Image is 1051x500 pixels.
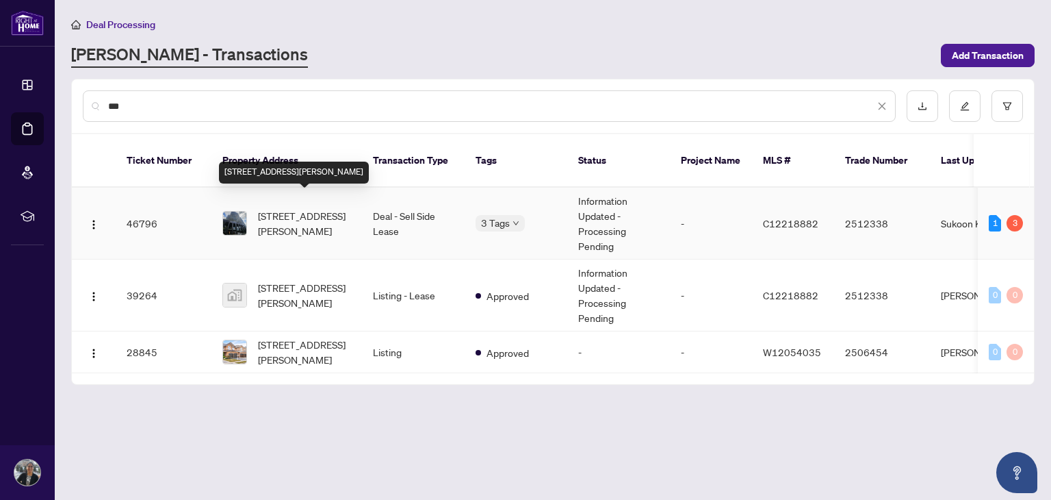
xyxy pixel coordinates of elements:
td: 2512338 [834,188,930,260]
span: [STREET_ADDRESS][PERSON_NAME] [258,337,351,367]
span: 3 Tags [481,215,510,231]
span: C12218882 [763,217,818,229]
img: thumbnail-img [223,212,246,235]
td: 2506454 [834,332,930,373]
a: [PERSON_NAME] - Transactions [71,43,308,68]
span: close [877,101,887,111]
span: Approved [486,288,529,303]
img: logo [11,10,44,36]
th: MLS # [752,134,834,188]
span: Deal Processing [86,18,155,31]
td: - [670,188,752,260]
div: 1 [989,215,1001,232]
img: thumbnail-img [223,284,246,307]
button: Logo [83,212,105,234]
button: Logo [83,284,105,306]
th: Transaction Type [362,134,465,188]
div: 0 [989,287,1001,303]
td: Listing [362,332,465,373]
td: Information Updated - Processing Pending [567,188,670,260]
th: Tags [465,134,567,188]
div: 3 [1007,215,1023,232]
th: Status [567,134,670,188]
button: filter [991,90,1023,122]
button: Logo [83,341,105,363]
span: C12218882 [763,289,818,301]
th: Property Address [211,134,362,188]
th: Last Updated By [930,134,1033,188]
span: W12054035 [763,346,821,358]
span: Approved [486,345,529,360]
th: Ticket Number [116,134,211,188]
span: edit [960,101,970,111]
td: - [670,332,752,373]
td: Sukoon Kaur [930,188,1033,260]
td: 2512338 [834,260,930,332]
img: Logo [88,219,99,230]
th: Project Name [670,134,752,188]
img: Logo [88,291,99,302]
td: [PERSON_NAME] [930,260,1033,332]
img: Logo [88,348,99,359]
th: Trade Number [834,134,930,188]
div: 0 [1007,287,1023,303]
span: down [512,220,519,227]
div: 0 [989,344,1001,360]
span: filter [1002,101,1012,111]
span: download [918,101,927,111]
span: Add Transaction [952,45,1024,66]
td: - [567,332,670,373]
img: thumbnail-img [223,340,246,364]
div: [STREET_ADDRESS][PERSON_NAME] [219,162,369,184]
td: 39264 [116,260,211,332]
td: Listing - Lease [362,260,465,332]
button: edit [949,90,981,122]
span: [STREET_ADDRESS][PERSON_NAME] [258,280,351,310]
td: 28845 [116,332,211,373]
td: 46796 [116,188,211,260]
span: [STREET_ADDRESS][PERSON_NAME] [258,208,351,238]
div: 0 [1007,344,1023,360]
td: [PERSON_NAME] [930,332,1033,373]
button: Add Transaction [941,44,1035,67]
td: Deal - Sell Side Lease [362,188,465,260]
button: download [907,90,938,122]
td: Information Updated - Processing Pending [567,260,670,332]
button: Open asap [996,452,1037,493]
td: - [670,260,752,332]
img: Profile Icon [14,460,40,486]
span: home [71,20,81,29]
